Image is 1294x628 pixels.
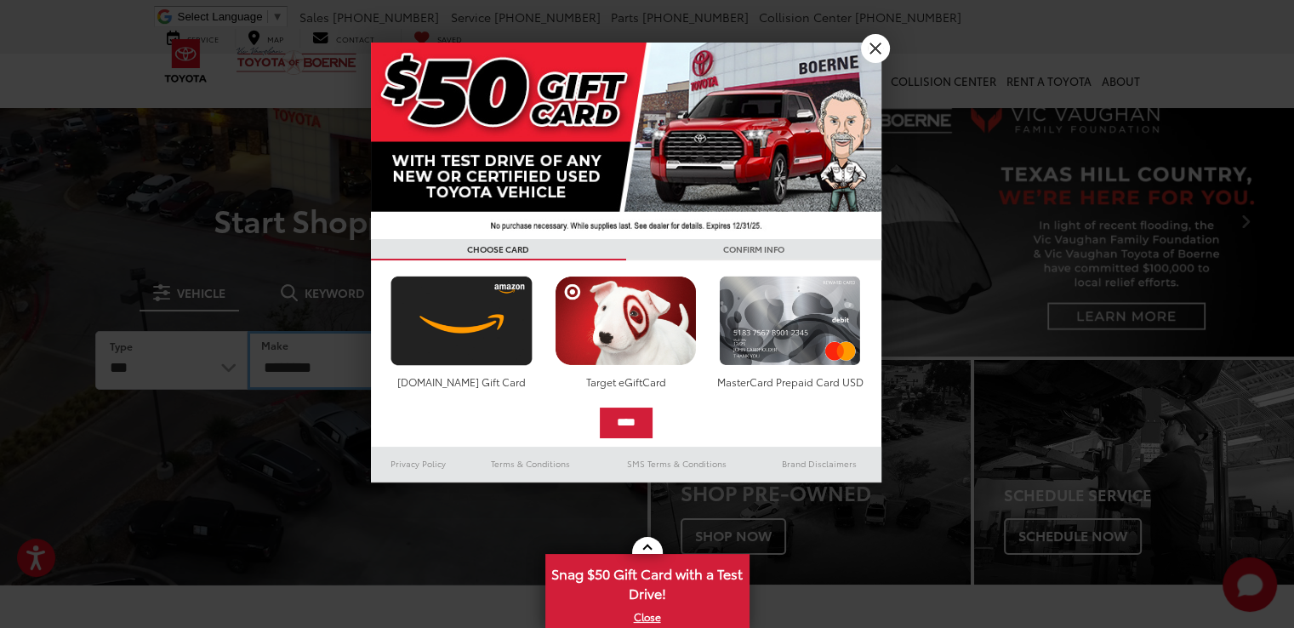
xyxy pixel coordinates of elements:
a: SMS Terms & Conditions [596,454,757,474]
img: 42635_top_851395.jpg [371,43,881,239]
span: Snag $50 Gift Card with a Test Drive! [547,556,748,608]
h3: CHOOSE CARD [371,239,626,260]
h3: CONFIRM INFO [626,239,881,260]
a: Brand Disclaimers [757,454,881,474]
div: Target eGiftCard [550,374,701,389]
div: MasterCard Prepaid Card USD [715,374,865,389]
img: targetcard.png [550,276,701,366]
div: [DOMAIN_NAME] Gift Card [386,374,537,389]
a: Terms & Conditions [465,454,596,474]
a: Privacy Policy [371,454,466,474]
img: amazoncard.png [386,276,537,366]
img: mastercard.png [715,276,865,366]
